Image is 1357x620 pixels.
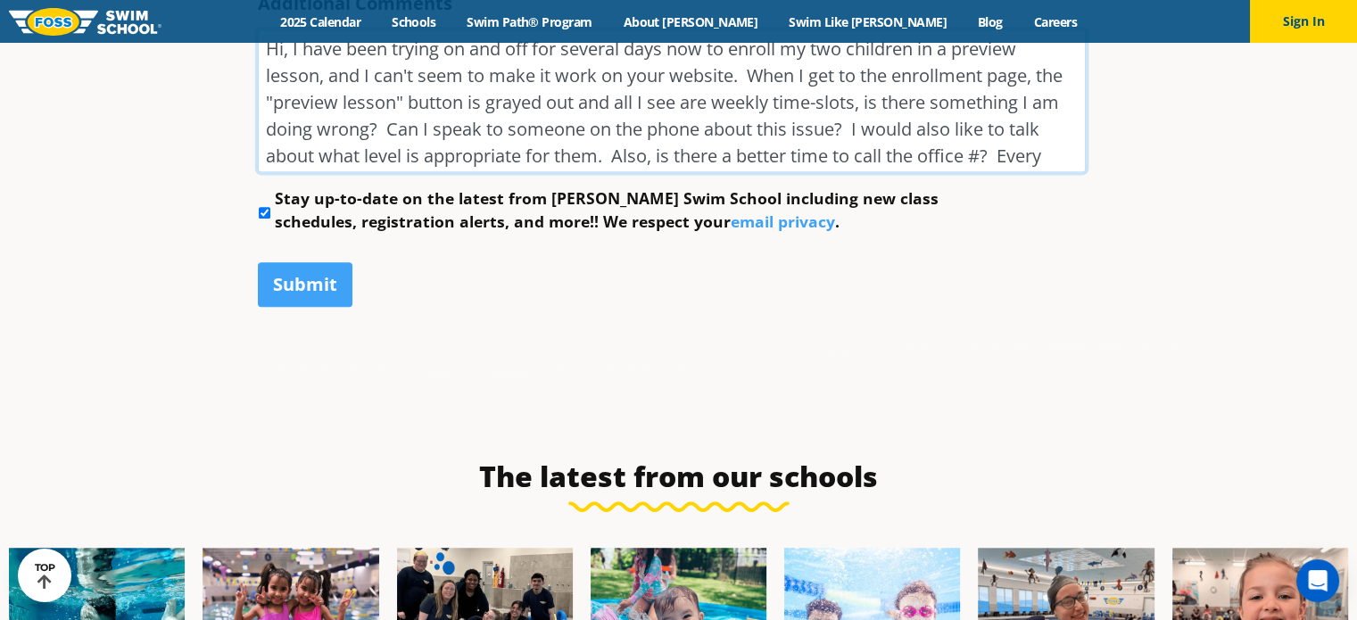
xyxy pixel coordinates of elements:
[1018,13,1092,30] a: Careers
[774,13,963,30] a: Swim Like [PERSON_NAME]
[1296,559,1339,602] div: Open Intercom Messenger
[608,13,774,30] a: About [PERSON_NAME]
[275,186,990,234] label: Stay up-to-date on the latest from [PERSON_NAME] Swim School including new class schedules, regis...
[731,211,835,232] a: email privacy
[35,562,55,590] div: TOP
[258,262,352,307] input: Submit
[265,13,376,30] a: 2025 Calendar
[451,13,608,30] a: Swim Path® Program
[9,8,161,36] img: FOSS Swim School Logo
[376,13,451,30] a: Schools
[962,13,1018,30] a: Blog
